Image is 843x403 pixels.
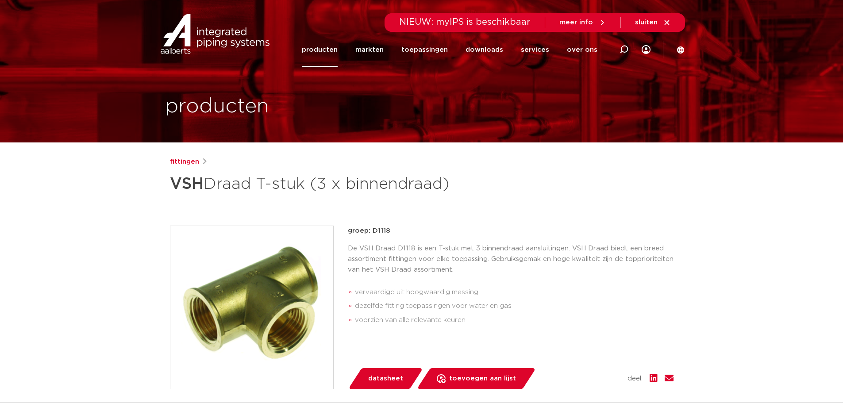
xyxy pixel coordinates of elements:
[348,368,423,389] a: datasheet
[170,171,502,197] h1: Draad T-stuk (3 x binnendraad)
[348,243,674,275] p: De VSH Draad D1118 is een T-stuk met 3 binnendraad aansluitingen. VSH Draad biedt een breed assor...
[355,285,674,299] li: vervaardigd uit hoogwaardig messing
[521,33,549,67] a: services
[170,176,204,192] strong: VSH
[355,33,384,67] a: markten
[170,157,199,167] a: fittingen
[399,18,531,27] span: NIEUW: myIPS is beschikbaar
[635,19,658,26] span: sluiten
[449,372,516,386] span: toevoegen aan lijst
[355,313,674,327] li: voorzien van alle relevante keuren
[302,33,338,67] a: producten
[635,19,671,27] a: sluiten
[567,33,597,67] a: over ons
[165,92,269,121] h1: producten
[627,373,643,384] span: deel:
[559,19,593,26] span: meer info
[559,19,606,27] a: meer info
[302,33,597,67] nav: Menu
[368,372,403,386] span: datasheet
[466,33,503,67] a: downloads
[401,33,448,67] a: toepassingen
[348,226,674,236] p: groep: D1118
[355,299,674,313] li: dezelfde fitting toepassingen voor water en gas
[170,226,333,389] img: Product Image for VSH Draad T-stuk (3 x binnendraad)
